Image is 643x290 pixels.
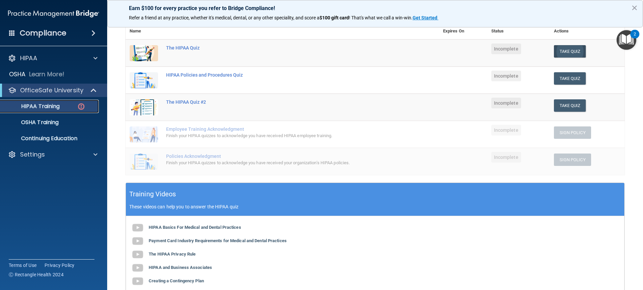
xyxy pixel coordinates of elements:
[554,99,586,112] button: Take Quiz
[487,23,550,39] th: Status
[550,23,625,39] th: Actions
[149,278,204,283] b: Creating a Contingency Plan
[8,151,97,159] a: Settings
[129,188,176,200] h5: Training Videos
[149,252,196,257] b: The HIPAA Privacy Rule
[9,271,64,278] span: Ⓒ Rectangle Health 2024
[166,126,406,132] div: Employee Training Acknowledgment
[166,132,406,140] div: Finish your HIPAA quizzes to acknowledge you have received HIPAA employee training.
[439,23,487,39] th: Expires On
[349,15,413,20] span: ! That's what we call a win-win.
[9,70,26,78] p: OSHA
[166,159,406,167] div: Finish your HIPAA quizzes to acknowledge you have received your organization’s HIPAA policies.
[166,154,406,159] div: Policies Acknowledgment
[319,15,349,20] strong: $100 gift card
[631,2,638,13] button: Close
[554,154,591,166] button: Sign Policy
[554,45,586,58] button: Take Quiz
[554,126,591,139] button: Sign Policy
[20,86,83,94] p: OfficeSafe University
[491,98,521,108] span: Incomplete
[129,15,319,20] span: Refer a friend at any practice, whether it's medical, dental, or any other speciality, and score a
[149,238,287,243] b: Payment Card Industry Requirements for Medical and Dental Practices
[413,15,437,20] strong: Get Started
[166,99,406,105] div: The HIPAA Quiz #2
[149,225,241,230] b: HIPAA Basics For Medical and Dental Practices
[8,86,97,94] a: OfficeSafe University
[77,102,85,111] img: danger-circle.6113f641.png
[491,152,521,163] span: Incomplete
[4,103,60,110] p: HIPAA Training
[129,5,621,11] p: Earn $100 for every practice you refer to Bridge Compliance!
[491,125,521,135] span: Incomplete
[131,275,144,288] img: gray_youtube_icon.38fcd6cc.png
[29,70,65,78] p: Learn More!
[126,23,162,39] th: Name
[4,135,96,142] p: Continuing Education
[45,262,75,269] a: Privacy Policy
[20,28,66,38] h4: Compliance
[149,265,212,270] b: HIPAA and Business Associates
[166,45,406,51] div: The HIPAA Quiz
[8,54,97,62] a: HIPAA
[129,204,621,209] p: These videos can help you to answer the HIPAA quiz
[4,119,59,126] p: OSHA Training
[131,248,144,261] img: gray_youtube_icon.38fcd6cc.png
[131,221,144,234] img: gray_youtube_icon.38fcd6cc.png
[166,72,406,78] div: HIPAA Policies and Procedures Quiz
[491,43,521,54] span: Incomplete
[131,261,144,275] img: gray_youtube_icon.38fcd6cc.png
[413,15,438,20] a: Get Started
[634,34,636,43] div: 2
[617,30,636,50] button: Open Resource Center, 2 new notifications
[9,262,37,269] a: Terms of Use
[491,71,521,81] span: Incomplete
[131,234,144,248] img: gray_youtube_icon.38fcd6cc.png
[8,7,99,20] img: PMB logo
[554,72,586,85] button: Take Quiz
[20,151,45,159] p: Settings
[20,54,37,62] p: HIPAA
